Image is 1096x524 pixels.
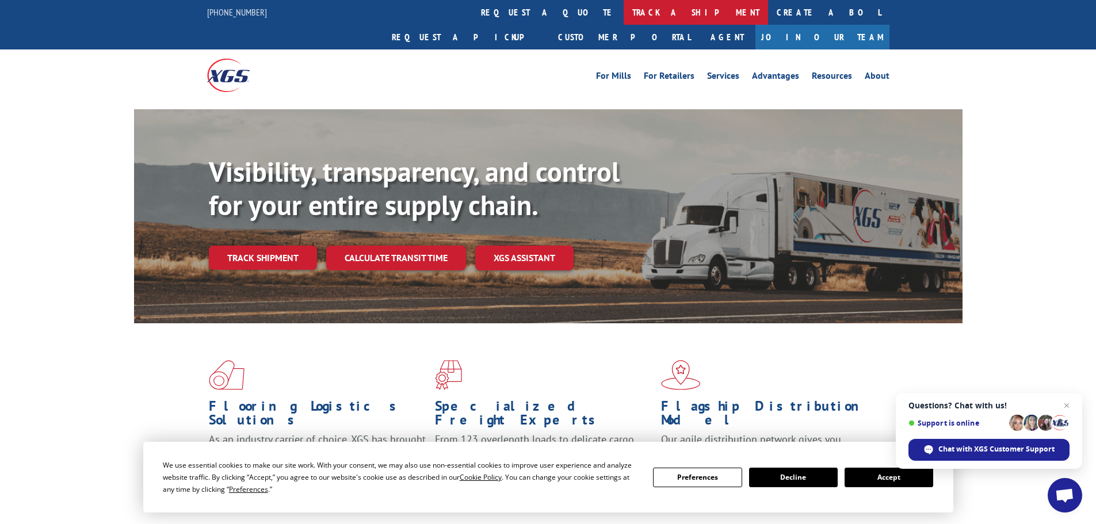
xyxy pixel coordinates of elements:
span: Support is online [908,419,1005,427]
a: Agent [699,25,755,49]
span: Cookie Policy [460,472,502,482]
span: Chat with XGS Customer Support [938,444,1055,454]
b: Visibility, transparency, and control for your entire supply chain. [209,154,620,223]
img: xgs-icon-focused-on-flooring-red [435,360,462,390]
a: For Retailers [644,71,694,84]
a: For Mills [596,71,631,84]
div: Cookie Consent Prompt [143,442,953,512]
h1: Flooring Logistics Solutions [209,399,426,433]
span: Preferences [229,484,268,494]
img: xgs-icon-total-supply-chain-intelligence-red [209,360,245,390]
button: Accept [845,468,933,487]
a: XGS ASSISTANT [475,246,574,270]
a: Resources [812,71,852,84]
span: Our agile distribution network gives you nationwide inventory management on demand. [661,433,873,460]
span: As an industry carrier of choice, XGS has brought innovation and dedication to flooring logistics... [209,433,426,473]
span: Questions? Chat with us! [908,401,1070,410]
h1: Flagship Distribution Model [661,399,879,433]
a: Request a pickup [383,25,549,49]
h1: Specialized Freight Experts [435,399,652,433]
a: Services [707,71,739,84]
p: From 123 overlength loads to delicate cargo, our experienced staff knows the best way to move you... [435,433,652,484]
span: Chat with XGS Customer Support [908,439,1070,461]
a: Track shipment [209,246,317,270]
a: Customer Portal [549,25,699,49]
a: About [865,71,889,84]
div: We use essential cookies to make our site work. With your consent, we may also use non-essential ... [163,459,639,495]
a: Open chat [1048,478,1082,512]
a: Join Our Team [755,25,889,49]
button: Preferences [653,468,742,487]
a: Advantages [752,71,799,84]
a: Calculate transit time [326,246,466,270]
button: Decline [749,468,838,487]
img: xgs-icon-flagship-distribution-model-red [661,360,701,390]
a: [PHONE_NUMBER] [207,6,267,18]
